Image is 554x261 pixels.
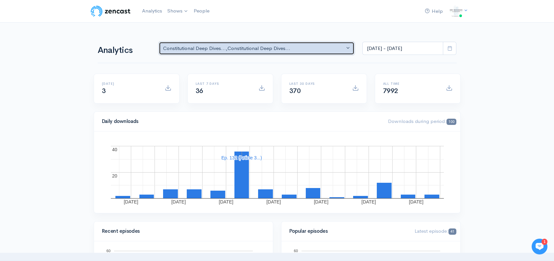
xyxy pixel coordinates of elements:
svg: A chart. [102,139,452,205]
span: 100 [446,119,456,125]
text: [DATE] [409,199,423,204]
img: ZenCast Logo [90,5,132,18]
text: [DATE] [219,199,233,204]
span: Downloads during period: [388,118,456,124]
a: People [191,4,212,18]
h6: Last 30 days [289,82,344,85]
span: Latest episode: [415,228,456,234]
span: 3 [102,87,106,95]
text: 40 [112,147,117,152]
a: Shows [165,4,191,18]
text: [DATE] [314,199,328,204]
input: analytics date range selector [362,42,443,55]
h4: Daily downloads [102,119,380,124]
span: New conversation [42,55,79,60]
p: Find an answer quickly [4,77,128,84]
text: 60 [106,249,110,253]
a: Analytics [139,4,165,18]
text: [DATE] [266,199,281,204]
text: 60 [294,249,298,253]
a: Help [422,4,446,18]
text: [DATE] [361,199,376,204]
button: Constitutional Deep Dives..., Constitutional Deep Dives... [159,42,355,55]
text: [DATE] [124,199,138,204]
text: Ep. 132 (Article 3...) [221,155,262,160]
h6: [DATE] [102,82,157,85]
span: 370 [289,87,301,95]
h6: Last 7 days [196,82,251,85]
span: 7992 [383,87,398,95]
button: New conversation [5,50,126,64]
h6: All time [383,82,438,85]
h4: Popular episodes [289,228,407,234]
text: [DATE] [171,199,185,204]
span: 41 [448,228,456,235]
span: 36 [196,87,203,95]
text: 20 [112,173,117,178]
h4: Recent episodes [102,228,261,234]
img: ... [449,5,463,18]
input: Search articles [14,87,122,101]
div: Constitutional Deep Dives... , Constitutional Deep Dives... [163,45,345,52]
iframe: gist-messenger-bubble-iframe [532,239,547,254]
h1: Analytics [98,46,151,55]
